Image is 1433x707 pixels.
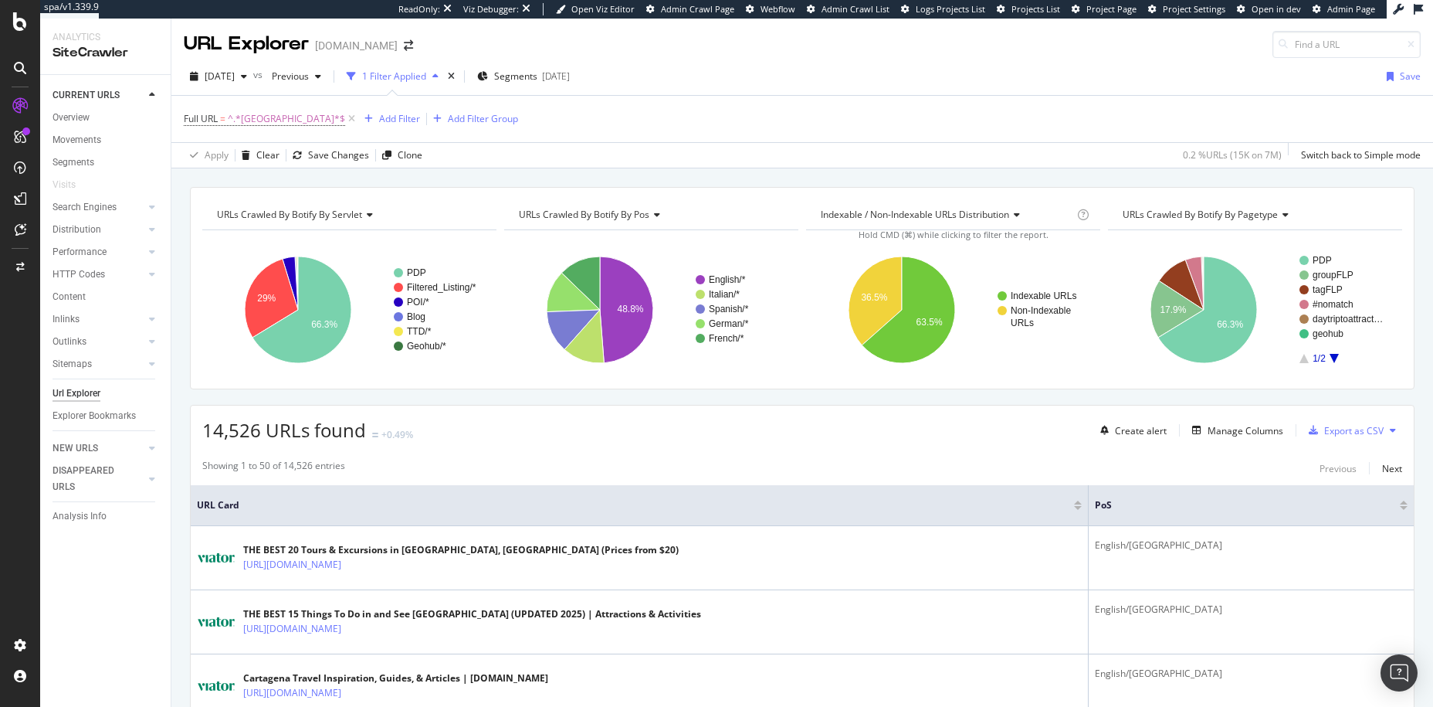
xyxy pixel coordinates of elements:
a: Open in dev [1237,3,1301,15]
svg: A chart. [1108,243,1399,377]
div: Inlinks [53,311,80,328]
button: Save Changes [286,143,369,168]
a: Segments [53,155,160,171]
div: English/[GEOGRAPHIC_DATA] [1095,667,1408,681]
text: Spanish/* [709,304,749,314]
div: Clear [256,148,279,161]
span: Open Viz Editor [571,3,635,15]
text: PDP [407,267,426,278]
button: Clear [235,143,279,168]
button: Apply [184,143,229,168]
div: THE BEST 15 Things To Do in and See [GEOGRAPHIC_DATA] (UPDATED 2025) | Attractions & Activities [243,607,701,621]
button: Previous [266,64,327,89]
div: Segments [53,155,94,171]
div: Cartagena Travel Inspiration, Guides, & Articles | [DOMAIN_NAME] [243,671,548,685]
div: Next [1382,462,1402,475]
span: Indexable / Non-Indexable URLs distribution [821,208,1009,221]
a: Search Engines [53,199,144,216]
svg: A chart. [806,243,1097,377]
text: #nomatch [1313,299,1353,310]
text: PDP [1313,255,1332,266]
text: Non-Indexable [1011,305,1071,316]
button: 1 Filter Applied [340,64,445,89]
div: NEW URLS [53,440,98,457]
a: Logs Projects List [901,3,985,15]
div: +0.49% [381,428,413,441]
div: [DOMAIN_NAME] [315,38,398,53]
a: Admin Crawl Page [646,3,734,15]
div: Clone [398,148,422,161]
img: main image [197,539,235,577]
img: Equal [372,433,378,437]
a: Movements [53,132,160,148]
div: English/[GEOGRAPHIC_DATA] [1095,603,1408,617]
button: Create alert [1094,418,1167,443]
span: Webflow [761,3,795,15]
a: Url Explorer [53,386,160,402]
div: Outlinks [53,334,86,350]
div: A chart. [202,243,493,377]
a: [URL][DOMAIN_NAME] [243,557,341,573]
div: times [445,69,458,84]
span: ^.*[GEOGRAPHIC_DATA]*$ [228,108,345,130]
div: English/[GEOGRAPHIC_DATA] [1095,539,1408,552]
div: Save [1400,70,1421,83]
a: Open Viz Editor [556,3,635,15]
text: tagFLP [1313,284,1343,295]
div: Apply [205,148,229,161]
div: Visits [53,177,76,193]
div: [DATE] [542,70,570,83]
text: French/* [709,333,744,344]
div: Movements [53,132,101,148]
div: Manage Columns [1208,424,1283,437]
a: [URL][DOMAIN_NAME] [243,621,341,637]
span: Admin Crawl Page [661,3,734,15]
span: Previous [266,70,309,83]
img: main image [197,667,235,705]
a: Visits [53,177,91,193]
text: groupFLP [1313,270,1353,280]
a: Admin Crawl List [807,3,889,15]
a: DISAPPEARED URLS [53,463,144,495]
a: Sitemaps [53,356,144,372]
a: Explorer Bookmarks [53,408,160,424]
img: main image [197,603,235,641]
div: 1 Filter Applied [362,70,426,83]
span: Logs Projects List [916,3,985,15]
div: Export as CSV [1324,424,1384,437]
text: Italian/* [709,289,740,300]
a: Outlinks [53,334,144,350]
h4: URLs Crawled By Botify By pagetype [1120,202,1388,227]
div: Previous [1320,462,1357,475]
div: Switch back to Simple mode [1301,148,1421,161]
div: DISAPPEARED URLS [53,463,130,495]
div: Create alert [1115,424,1167,437]
span: = [220,112,225,125]
span: 2025 Oct. 1st [205,70,235,83]
a: Admin Page [1313,3,1375,15]
span: Project Page [1086,3,1137,15]
button: Previous [1320,459,1357,478]
h4: Indexable / Non-Indexable URLs Distribution [818,202,1074,227]
span: Open in dev [1252,3,1301,15]
button: Switch back to Simple mode [1295,143,1421,168]
text: 36.5% [861,292,887,303]
span: 14,526 URLs found [202,417,366,443]
text: German/* [709,318,749,329]
a: Project Page [1072,3,1137,15]
text: 1/2 [1313,353,1326,364]
text: 48.8% [618,304,644,314]
svg: A chart. [504,243,795,377]
button: Next [1382,459,1402,478]
span: Admin Crawl List [822,3,889,15]
div: Analysis Info [53,508,107,525]
a: Webflow [746,3,795,15]
div: Open Intercom Messenger [1380,654,1418,692]
h4: URLs Crawled By Botify By pos [516,202,784,227]
span: URL Card [197,498,1070,512]
div: URL Explorer [184,31,309,57]
a: Content [53,289,160,305]
button: Segments[DATE] [471,64,576,89]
